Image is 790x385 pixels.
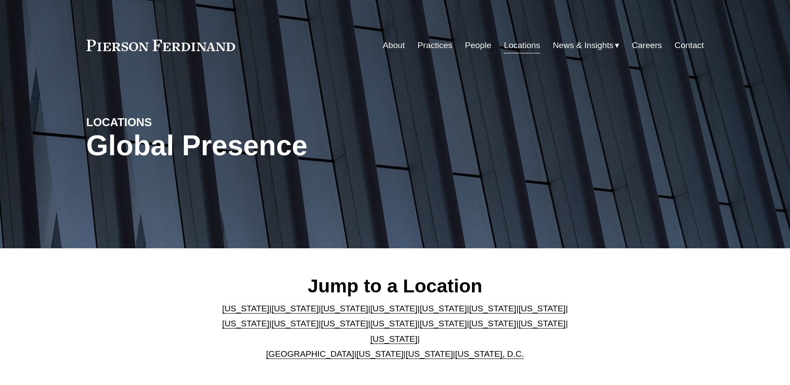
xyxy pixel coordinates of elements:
p: | | | | | | | | | | | | | | | | | | [215,301,575,362]
a: [US_STATE] [371,334,418,344]
a: People [465,37,491,54]
a: [US_STATE] [272,304,319,313]
a: [US_STATE] [419,304,467,313]
a: [GEOGRAPHIC_DATA] [266,349,354,359]
a: [US_STATE], D.C. [455,349,524,359]
a: [US_STATE] [469,304,516,313]
h1: Global Presence [86,130,498,162]
a: Locations [504,37,540,54]
a: [US_STATE] [272,319,319,328]
a: [US_STATE] [406,349,453,359]
a: [US_STATE] [371,304,418,313]
a: [US_STATE] [518,304,565,313]
a: folder dropdown [553,37,619,54]
a: About [383,37,405,54]
h2: Jump to a Location [215,274,575,297]
a: [US_STATE] [371,319,418,328]
a: [US_STATE] [356,349,404,359]
a: [US_STATE] [518,319,565,328]
a: [US_STATE] [222,319,270,328]
a: Careers [632,37,662,54]
a: [US_STATE] [222,304,270,313]
a: Practices [418,37,453,54]
span: News & Insights [553,38,614,53]
a: [US_STATE] [469,319,516,328]
a: [US_STATE] [419,319,467,328]
a: [US_STATE] [321,319,368,328]
h4: LOCATIONS [86,115,241,129]
a: Contact [674,37,704,54]
a: [US_STATE] [321,304,368,313]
